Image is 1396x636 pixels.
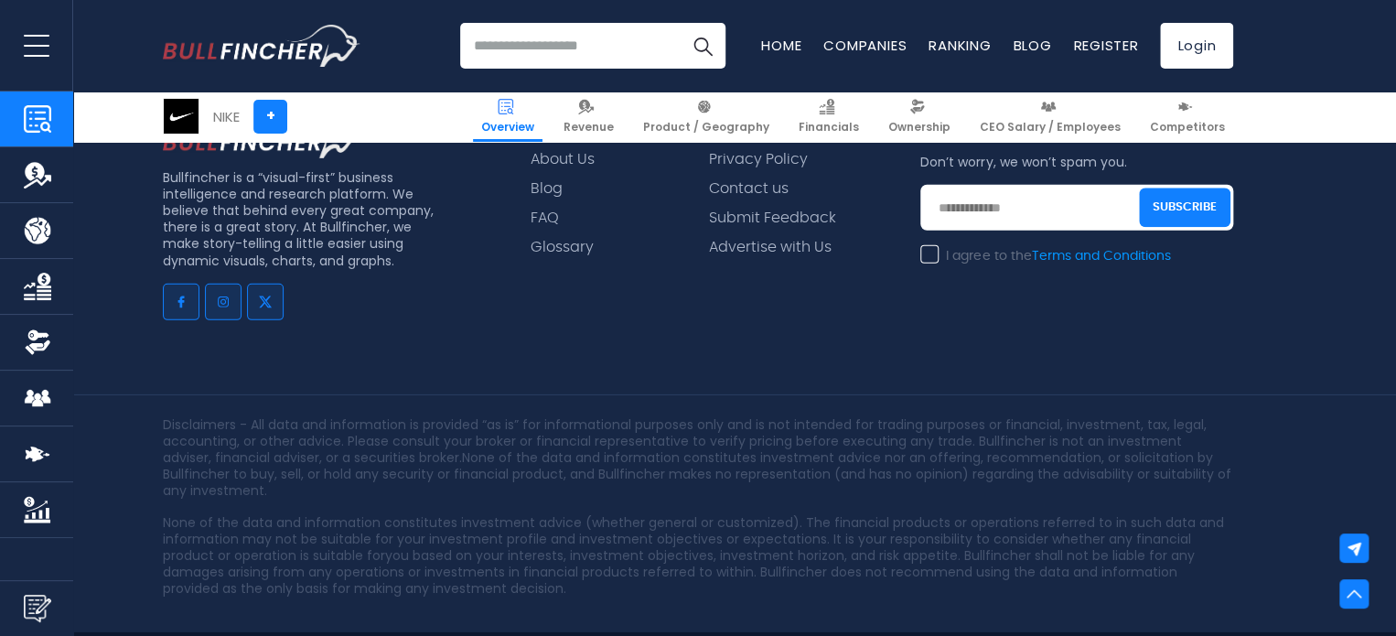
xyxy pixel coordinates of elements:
a: Ranking [929,36,991,55]
span: Overview [481,120,534,135]
a: + [253,100,287,134]
a: Terms and Conditions [1031,250,1170,263]
span: Ownership [888,120,950,135]
label: I agree to the [920,248,1170,264]
p: Bullfincher is a “visual-first” business intelligence and research platform. We believe that behi... [163,169,441,269]
a: Home [761,36,801,55]
a: Register [1073,36,1138,55]
a: Blog [1013,36,1051,55]
a: Go to instagram [205,284,242,320]
a: Blog [531,180,563,198]
a: Advertise with Us [709,239,832,256]
img: NKE logo [164,99,199,134]
p: Don’t worry, we won’t spam you. [920,154,1233,170]
a: Contact us [709,180,789,198]
button: Search [680,23,725,69]
img: Ownership [24,329,51,356]
a: Go to twitter [247,284,284,320]
a: About Us [531,151,595,168]
div: NIKE [213,106,240,127]
a: Privacy Policy [709,151,808,168]
a: Companies [823,36,907,55]
span: Competitors [1150,120,1225,135]
p: Disclaimers - All data and information is provided “as is” for informational purposes only and is... [163,416,1233,500]
span: Financials [799,120,859,135]
a: Competitors [1142,92,1233,142]
span: Product / Geography [643,120,769,135]
a: Login [1160,23,1233,69]
span: Revenue [564,120,614,135]
a: Submit Feedback [709,210,836,227]
a: Financials [790,92,867,142]
a: Ownership [880,92,959,142]
a: CEO Salary / Employees [972,92,1129,142]
iframe: reCAPTCHA [920,277,1198,349]
p: None of the data and information constitutes investment advice (whether general or customized). T... [163,514,1233,598]
span: CEO Salary / Employees [980,120,1121,135]
a: Product / Geography [635,92,778,142]
a: FAQ [531,210,559,227]
a: Go to homepage [163,25,360,67]
img: Bullfincher logo [163,25,360,67]
a: Go to facebook [163,284,199,320]
a: Revenue [555,92,622,142]
a: Overview [473,92,542,142]
button: Subscribe [1139,189,1230,228]
a: Glossary [531,239,594,256]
